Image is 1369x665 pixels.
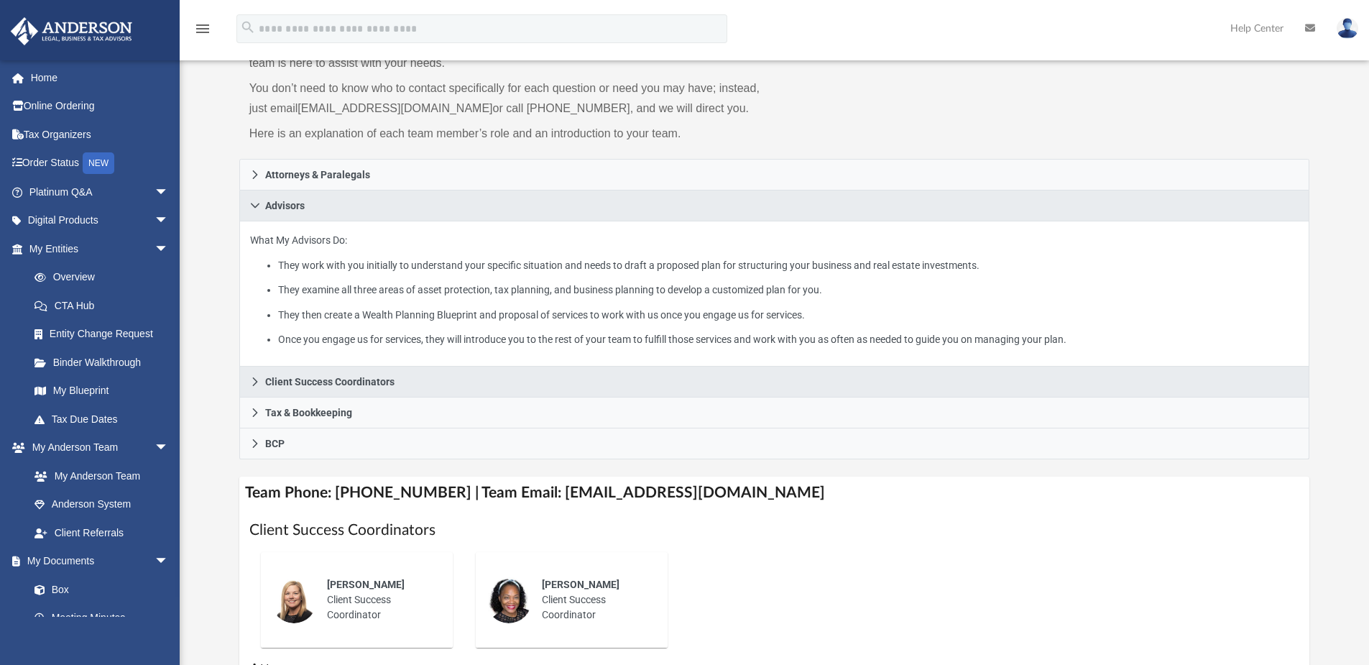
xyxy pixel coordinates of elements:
a: My Anderson Teamarrow_drop_down [10,434,183,462]
span: arrow_drop_down [155,547,183,577]
span: arrow_drop_down [155,434,183,463]
h1: Client Success Coordinators [249,520,1300,541]
p: Here is an explanation of each team member’s role and an introduction to your team. [249,124,765,144]
div: Client Success Coordinator [317,567,443,633]
span: Advisors [265,201,305,211]
span: arrow_drop_down [155,234,183,264]
a: My Anderson Team [20,462,176,490]
a: My Documentsarrow_drop_down [10,547,183,576]
li: They work with you initially to understand your specific situation and needs to draft a proposed ... [278,257,1299,275]
a: Home [10,63,190,92]
span: Tax & Bookkeeping [265,408,352,418]
h4: Team Phone: [PHONE_NUMBER] | Team Email: [EMAIL_ADDRESS][DOMAIN_NAME] [239,477,1310,509]
span: BCP [265,439,285,449]
a: Advisors [239,191,1310,221]
img: Anderson Advisors Platinum Portal [6,17,137,45]
a: Tax & Bookkeeping [239,398,1310,428]
a: Digital Productsarrow_drop_down [10,206,190,235]
a: Client Success Coordinators [239,367,1310,398]
p: What My Advisors Do: [250,231,1299,349]
p: You don’t need to know who to contact specifically for each question or need you may have; instea... [249,78,765,119]
span: Client Success Coordinators [265,377,395,387]
a: Tax Organizers [10,120,190,149]
a: Platinum Q&Aarrow_drop_down [10,178,190,206]
img: thumbnail [271,577,317,623]
a: Online Ordering [10,92,190,121]
i: menu [194,20,211,37]
a: Order StatusNEW [10,149,190,178]
a: Anderson System [20,490,183,519]
div: Advisors [239,221,1310,367]
a: Binder Walkthrough [20,348,190,377]
a: Attorneys & Paralegals [239,159,1310,191]
a: Tax Due Dates [20,405,190,434]
a: Meeting Minutes [20,604,183,633]
a: My Entitiesarrow_drop_down [10,234,190,263]
a: CTA Hub [20,291,190,320]
a: menu [194,27,211,37]
img: thumbnail [486,577,532,623]
li: Once you engage us for services, they will introduce you to the rest of your team to fulfill thos... [278,331,1299,349]
img: User Pic [1337,18,1358,39]
a: Client Referrals [20,518,183,547]
div: NEW [83,152,114,174]
a: My Blueprint [20,377,183,405]
div: Client Success Coordinator [532,567,658,633]
a: BCP [239,428,1310,459]
li: They examine all three areas of asset protection, tax planning, and business planning to develop ... [278,281,1299,299]
span: Attorneys & Paralegals [265,170,370,180]
span: [PERSON_NAME] [542,579,619,590]
span: [PERSON_NAME] [327,579,405,590]
span: arrow_drop_down [155,178,183,207]
li: They then create a Wealth Planning Blueprint and proposal of services to work with us once you en... [278,306,1299,324]
a: [EMAIL_ADDRESS][DOMAIN_NAME] [298,102,492,114]
a: Entity Change Request [20,320,190,349]
span: arrow_drop_down [155,206,183,236]
a: Overview [20,263,190,292]
i: search [240,19,256,35]
a: Box [20,575,176,604]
